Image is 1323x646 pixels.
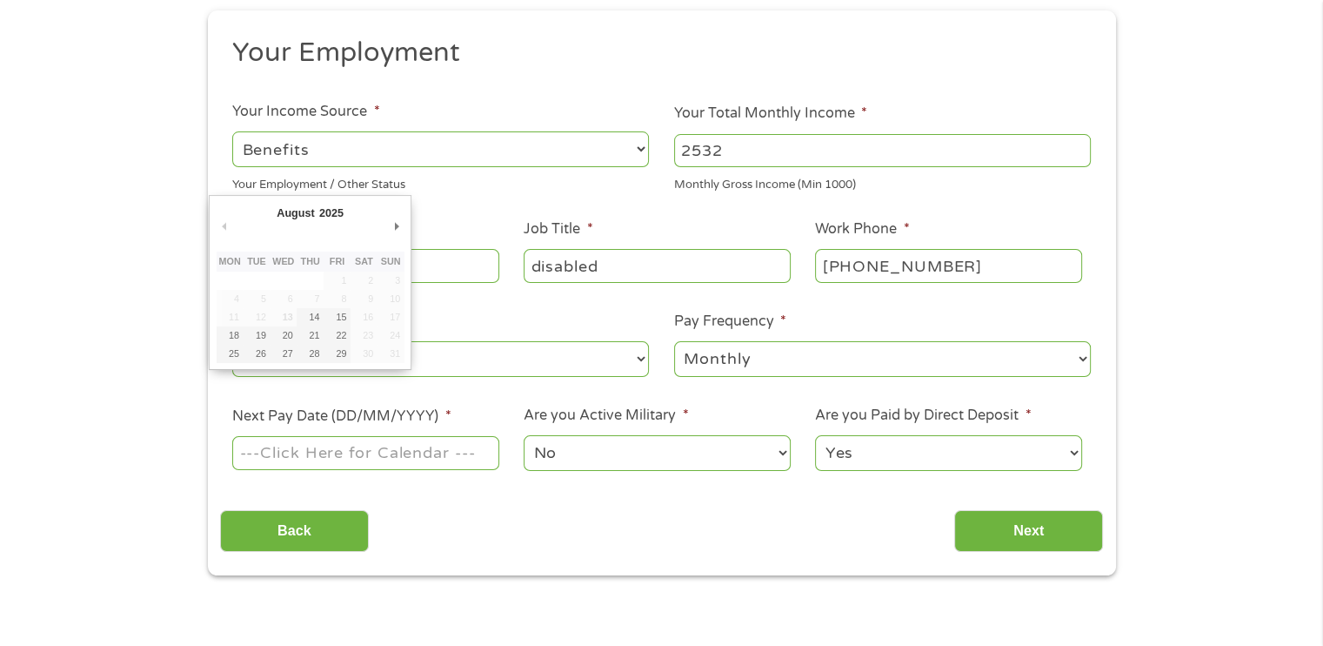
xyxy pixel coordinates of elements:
[524,249,790,282] input: Cashier
[244,326,271,345] button: 19
[217,326,244,345] button: 18
[389,215,404,239] button: Next Month
[297,308,324,326] button: 14
[275,202,317,225] div: August
[815,220,909,239] label: Work Phone
[317,202,345,225] div: 2025
[272,256,294,266] abbr: Wednesday
[270,326,297,345] button: 20
[324,308,351,326] button: 15
[297,345,324,363] button: 28
[220,510,369,553] input: Back
[270,345,297,363] button: 27
[815,407,1031,425] label: Are you Paid by Direct Deposit
[232,407,451,426] label: Next Pay Date (DD/MM/YYYY)
[674,171,1091,194] div: Monthly Gross Income (Min 1000)
[232,171,649,194] div: Your Employment / Other Status
[324,326,351,345] button: 22
[355,256,373,266] abbr: Saturday
[954,510,1103,553] input: Next
[330,256,344,266] abbr: Friday
[297,326,324,345] button: 21
[524,407,688,425] label: Are you Active Military
[674,313,786,331] label: Pay Frequency
[244,345,271,363] button: 26
[674,134,1091,167] input: 1800
[232,436,498,469] input: Use the arrow keys to pick a date
[674,104,867,123] label: Your Total Monthly Income
[217,215,232,239] button: Previous Month
[247,256,266,266] abbr: Tuesday
[381,256,401,266] abbr: Sunday
[301,256,320,266] abbr: Thursday
[815,249,1081,282] input: (231) 754-4010
[524,220,592,239] label: Job Title
[219,256,241,266] abbr: Monday
[232,36,1078,71] h2: Your Employment
[232,103,379,121] label: Your Income Source
[217,345,244,363] button: 25
[324,345,351,363] button: 29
